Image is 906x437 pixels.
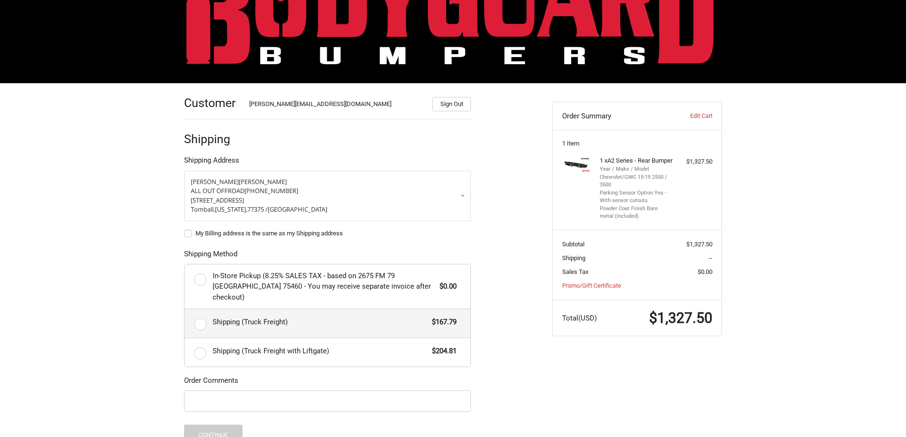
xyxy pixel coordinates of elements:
[600,165,672,189] li: Year / Make / Model Chevrolet/GMC 15-19 2500 / 3500
[600,157,672,165] h4: 1 x A2 Series - Rear Bumper
[435,281,457,292] span: $0.00
[184,230,471,237] label: My Billing address is the same as my Shipping address
[268,205,327,214] span: [GEOGRAPHIC_DATA]
[675,157,712,166] div: $1,327.50
[184,132,240,146] h2: Shipping
[562,140,712,147] h3: 1 Item
[600,189,672,205] li: Parking Sensor Option Yes - With sensor cutouts
[698,268,712,275] span: $0.00
[184,96,240,110] h2: Customer
[562,314,597,322] span: Total (USD)
[562,268,588,275] span: Sales Tax
[184,155,239,170] legend: Shipping Address
[686,241,712,248] span: $1,327.50
[562,241,585,248] span: Subtotal
[191,186,244,195] span: ALL OUT OFFROAD
[184,375,238,390] legend: Order Comments
[649,310,712,326] span: $1,327.50
[427,346,457,357] span: $204.81
[427,317,457,328] span: $167.79
[184,171,471,221] a: Enter or select a different address
[432,97,471,111] button: Sign Out
[247,205,268,214] span: 77375 /
[191,196,244,204] span: [STREET_ADDRESS]
[562,111,665,121] h3: Order Summary
[249,99,423,111] div: [PERSON_NAME][EMAIL_ADDRESS][DOMAIN_NAME]
[562,254,585,262] span: Shipping
[244,186,298,195] span: [PHONE_NUMBER]
[213,271,435,303] span: In-Store Pickup (8.25% SALES TAX - based on 2675 FM 79 [GEOGRAPHIC_DATA] 75460 - You may receive ...
[665,111,712,121] a: Edit Cart
[709,254,712,262] span: --
[562,282,621,289] a: Promo/Gift Certificate
[184,249,237,264] legend: Shipping Method
[215,205,247,214] span: [US_STATE],
[191,205,215,214] span: Tomball,
[239,177,287,186] span: [PERSON_NAME]
[213,346,428,357] span: Shipping (Truck Freight with Liftgate)
[191,177,239,186] span: [PERSON_NAME]
[213,317,428,328] span: Shipping (Truck Freight)
[600,205,672,221] li: Powder Coat Finish Bare metal (included)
